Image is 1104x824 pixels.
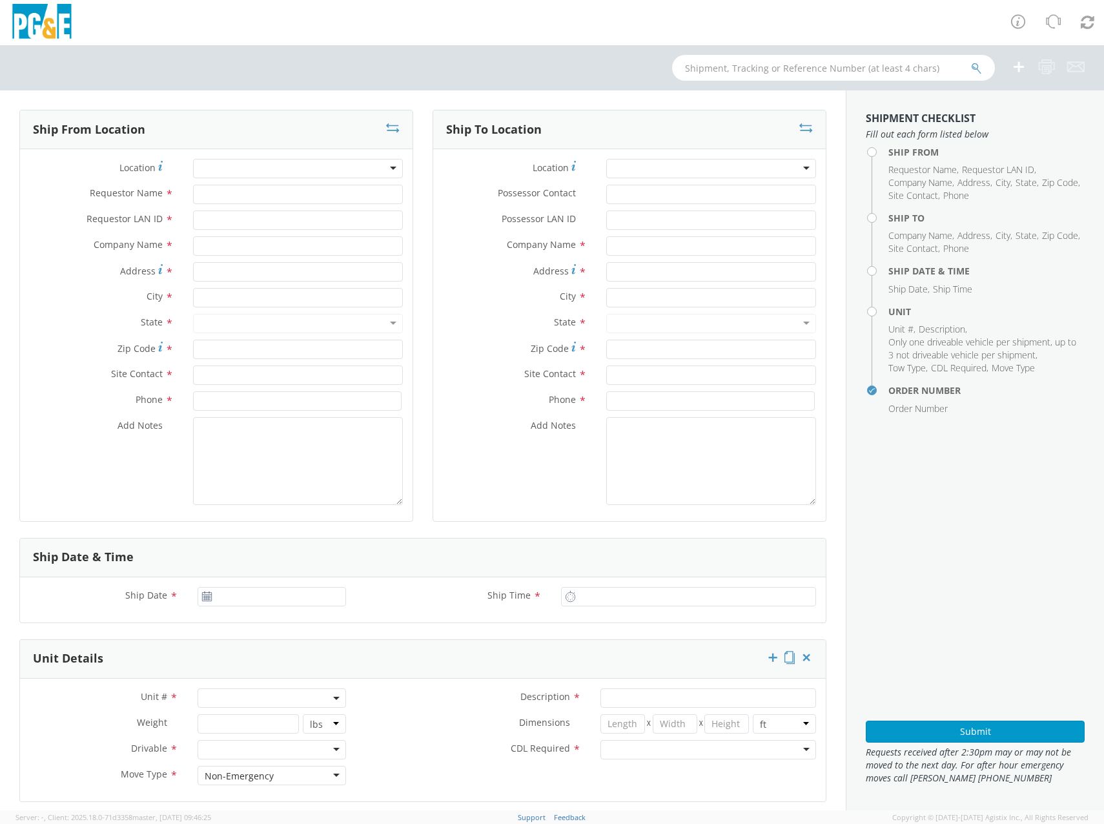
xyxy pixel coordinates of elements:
span: Possessor Contact [498,187,576,199]
li: , [996,229,1012,242]
span: City [996,176,1010,189]
span: Location [119,161,156,174]
h4: Order Number [888,386,1085,395]
span: Address [957,176,990,189]
span: Site Contact [524,367,576,380]
span: CDL Required [931,362,986,374]
span: Description [520,690,570,703]
h4: Ship Date & Time [888,266,1085,276]
a: Feedback [554,812,586,822]
span: State [141,316,163,328]
h4: Ship To [888,213,1085,223]
span: Zip Code [118,342,156,355]
li: , [919,323,967,336]
span: State [554,316,576,328]
li: , [888,336,1081,362]
span: Ship Date [125,589,167,601]
span: Add Notes [118,419,163,431]
span: Add Notes [531,419,576,431]
span: Unit # [141,690,167,703]
span: Company Name [94,238,163,251]
span: Company Name [507,238,576,251]
span: Zip Code [1042,176,1078,189]
span: Requests received after 2:30pm may or may not be moved to the next day. For after hour emergency ... [866,746,1085,785]
span: Move Type [992,362,1035,374]
li: , [888,242,940,255]
span: , [44,812,46,822]
span: Site Contact [111,367,163,380]
span: Weight [137,716,167,728]
span: Drivable [131,742,167,754]
span: State [1016,176,1037,189]
li: , [888,283,930,296]
li: , [957,176,992,189]
li: , [888,229,954,242]
span: Requestor LAN ID [87,212,163,225]
button: Submit [866,721,1085,743]
span: Location [533,161,569,174]
span: Server: - [15,812,46,822]
span: Address [120,265,156,277]
h4: Unit [888,307,1085,316]
span: Phone [943,189,969,201]
span: Site Contact [888,189,938,201]
div: Non-Emergency [205,770,274,783]
li: , [888,163,959,176]
span: Dimensions [519,716,570,728]
span: X [697,714,705,734]
span: Only one driveable vehicle per shipment, up to 3 not driveable vehicle per shipment [888,336,1076,361]
h4: Ship From [888,147,1085,157]
li: , [931,362,988,375]
span: Client: 2025.18.0-71d3358 [48,812,211,822]
span: Ship Time [487,589,531,601]
span: Requestor Name [90,187,163,199]
span: Ship Date [888,283,928,295]
span: Possessor LAN ID [502,212,576,225]
span: Unit # [888,323,914,335]
input: Length [600,714,645,734]
span: City [996,229,1010,242]
input: Height [704,714,749,734]
h3: Ship To Location [446,123,542,136]
span: Fill out each form listed below [866,128,1085,141]
span: Company Name [888,176,952,189]
li: , [1042,176,1080,189]
span: State [1016,229,1037,242]
span: CDL Required [511,742,570,754]
li: , [888,362,928,375]
img: pge-logo-06675f144f4cfa6a6814.png [10,4,74,42]
h3: Ship Date & Time [33,551,134,564]
li: , [888,189,940,202]
span: Phone [136,393,163,406]
span: Description [919,323,965,335]
li: , [888,176,954,189]
span: Requestor Name [888,163,957,176]
li: , [888,323,915,336]
li: , [996,176,1012,189]
li: , [1042,229,1080,242]
span: Address [533,265,569,277]
span: Tow Type [888,362,926,374]
span: master, [DATE] 09:46:25 [132,812,211,822]
li: , [957,229,992,242]
span: City [560,290,576,302]
a: Support [518,812,546,822]
span: Site Contact [888,242,938,254]
span: Zip Code [1042,229,1078,242]
span: Zip Code [531,342,569,355]
h3: Unit Details [33,652,103,665]
span: Phone [943,242,969,254]
span: Move Type [121,768,167,780]
span: City [147,290,163,302]
span: Copyright © [DATE]-[DATE] Agistix Inc., All Rights Reserved [892,812,1089,823]
input: Width [653,714,697,734]
span: Order Number [888,402,948,415]
span: Phone [549,393,576,406]
span: Requestor LAN ID [962,163,1034,176]
span: Ship Time [933,283,972,295]
span: X [645,714,653,734]
span: Company Name [888,229,952,242]
strong: Shipment Checklist [866,111,976,125]
span: Address [957,229,990,242]
li: , [1016,229,1039,242]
